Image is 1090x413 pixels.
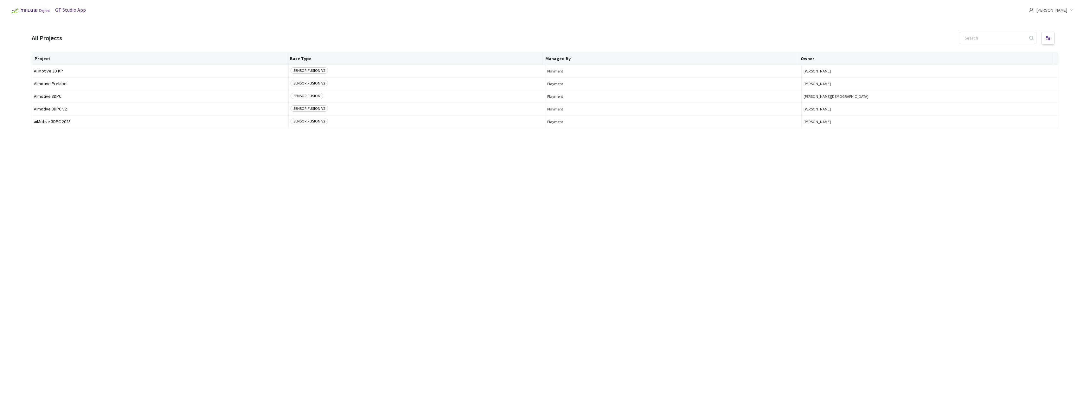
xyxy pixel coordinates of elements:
span: Playment [547,81,800,86]
span: AImotive Prelabel [34,81,286,86]
div: All Projects [32,33,62,43]
button: [PERSON_NAME][DEMOGRAPHIC_DATA] [804,94,1056,99]
span: SENSOR FUSION V2 [291,67,328,74]
span: AImotive 3DPC v2 [34,107,286,111]
span: AI Motive 3D KP [34,69,286,73]
th: Project [32,52,287,65]
img: Telus [8,6,52,16]
span: AImotive 3DPC [34,94,286,99]
button: [PERSON_NAME] [804,69,1056,73]
span: user [1029,8,1034,13]
th: Owner [798,52,1054,65]
span: aiMotive 3DPC 2025 [34,119,286,124]
span: SENSOR FUSION [291,93,323,99]
span: Playment [547,107,800,111]
button: [PERSON_NAME] [804,107,1056,111]
span: Playment [547,119,800,124]
input: Search [961,32,1028,44]
th: Base Type [287,52,543,65]
th: Managed By [543,52,798,65]
span: SENSOR FUSION V2 [291,80,328,86]
button: [PERSON_NAME] [804,81,1056,86]
span: Playment [547,69,800,73]
span: down [1070,9,1073,12]
span: Playment [547,94,800,99]
span: SENSOR FUSION V2 [291,118,328,124]
span: GT Studio App [55,7,86,13]
span: SENSOR FUSION V2 [291,105,328,112]
button: [PERSON_NAME] [804,119,1056,124]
